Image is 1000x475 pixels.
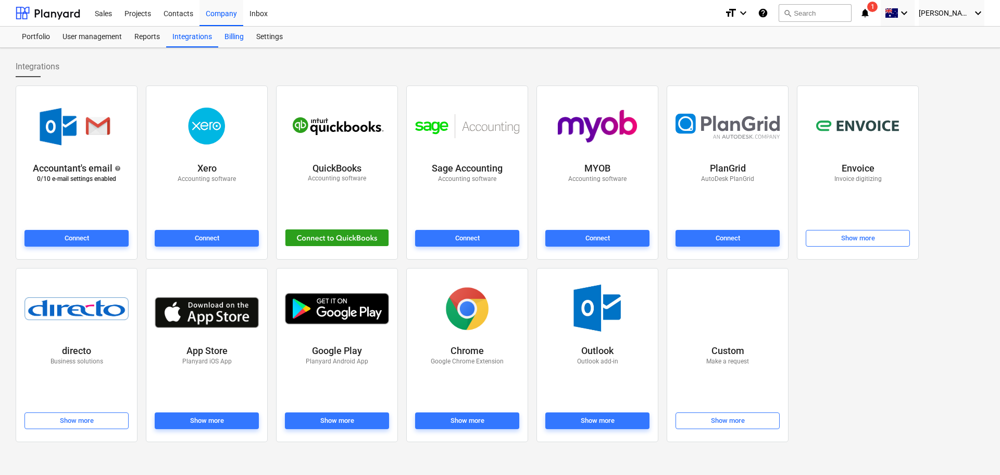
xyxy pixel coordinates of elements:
[186,345,228,357] p: App Store
[706,357,749,366] p: Make a request
[676,412,780,429] button: Show more
[701,175,754,184] p: AutoDesk PlanGrid
[842,162,874,175] p: Envoice
[190,415,224,427] div: Show more
[737,7,749,19] i: keyboard_arrow_down
[948,425,1000,475] iframe: Chat Widget
[16,27,56,47] a: Portfolio
[308,174,366,183] p: Accounting software
[558,283,636,335] img: outlook.jpg
[197,162,217,175] p: Xero
[285,293,389,324] img: play_store.png
[218,27,250,47] a: Billing
[779,4,852,22] button: Search
[415,230,519,247] button: Connect
[676,114,780,139] img: plangrid.svg
[716,233,740,245] div: Connect
[24,230,129,247] button: Connect
[60,415,94,427] div: Show more
[867,2,878,12] span: 1
[438,175,496,184] p: Accounting software
[585,233,610,245] div: Connect
[834,175,882,184] p: Invoice digitizing
[898,7,910,19] i: keyboard_arrow_down
[33,162,121,175] div: Accountant's email
[584,162,610,175] p: MYOB
[783,9,792,17] span: search
[568,175,627,184] p: Accounting software
[113,165,121,172] span: help
[548,100,647,152] img: myob_logo.png
[155,412,259,429] button: Show more
[451,415,484,427] div: Show more
[56,27,128,47] a: User management
[724,7,737,19] i: format_size
[451,345,484,357] p: Chrome
[285,109,389,143] img: quickbooks.svg
[581,345,614,357] p: Outlook
[816,116,899,137] img: envoice.svg
[919,9,971,17] span: [PERSON_NAME]
[711,345,744,357] p: Custom
[65,233,89,245] div: Connect
[62,345,91,357] p: directo
[676,230,780,247] button: Connect
[758,7,768,19] i: Knowledge base
[860,7,870,19] i: notifications
[155,230,259,247] button: Connect
[415,412,519,429] button: Show more
[178,175,236,184] p: Accounting software
[972,7,984,19] i: keyboard_arrow_down
[16,60,59,73] span: Integrations
[545,412,649,429] button: Show more
[195,233,219,245] div: Connect
[455,233,480,245] div: Connect
[182,357,232,366] p: Planyard iOS App
[306,357,368,366] p: Planyard Android App
[30,100,123,152] img: accountant-email.png
[37,175,116,184] p: 0 / 10 e-mail settings enabled
[285,412,389,429] button: Show more
[24,412,129,429] button: Show more
[711,415,745,427] div: Show more
[581,415,615,427] div: Show more
[841,233,875,245] div: Show more
[545,230,649,247] button: Connect
[320,415,354,427] div: Show more
[431,357,504,366] p: Google Chrome Extension
[577,357,618,366] p: Outlook add-in
[24,297,129,320] img: directo.png
[170,100,244,152] img: xero.png
[128,27,166,47] a: Reports
[312,162,361,175] p: QuickBooks
[51,357,103,366] p: Business solutions
[806,230,910,247] button: Show more
[432,162,503,175] p: Sage Accounting
[155,289,259,328] img: app_store.jpg
[312,345,362,357] p: Google Play
[441,283,493,335] img: chrome.png
[710,162,746,175] p: PlanGrid
[166,27,218,47] a: Integrations
[415,114,519,138] img: sage_accounting.svg
[250,27,289,47] a: Settings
